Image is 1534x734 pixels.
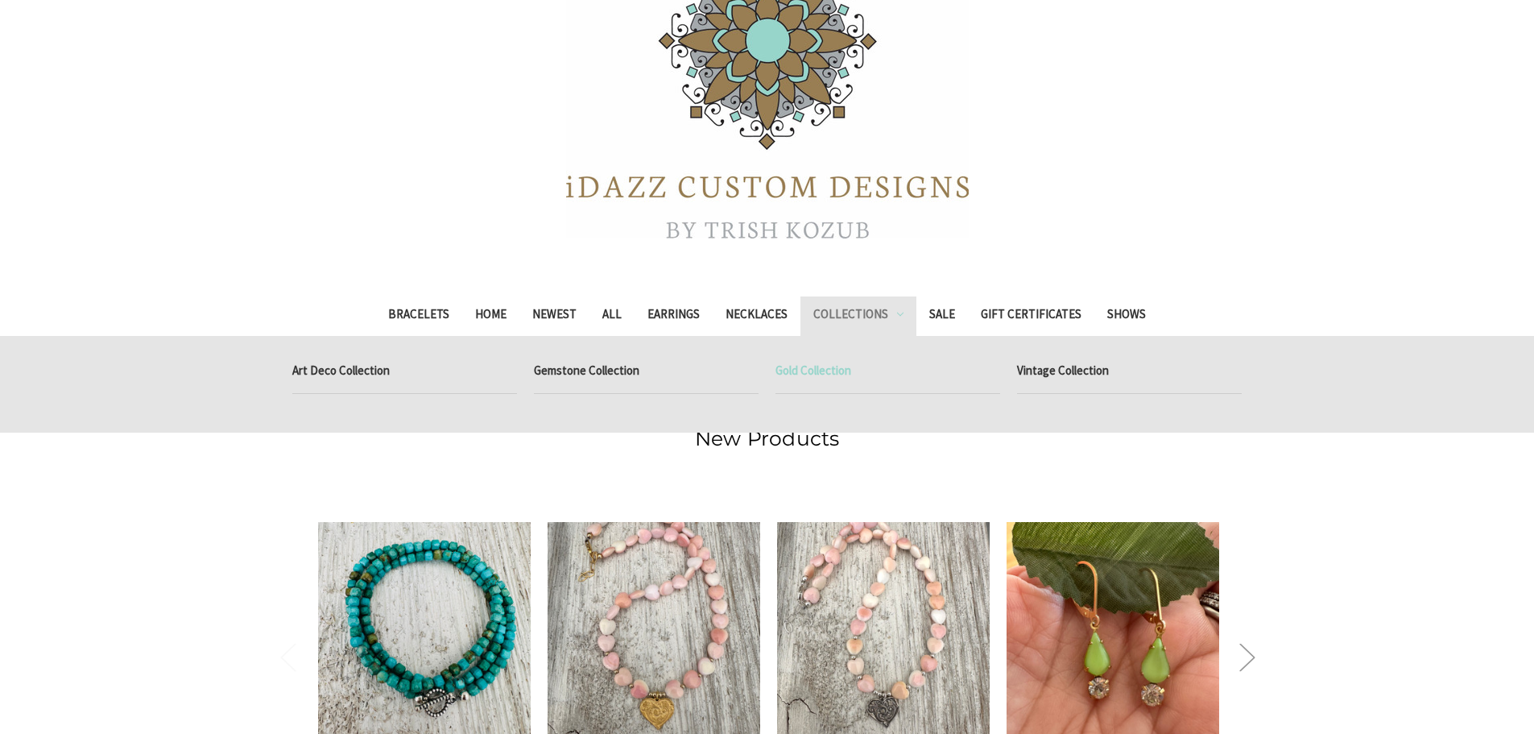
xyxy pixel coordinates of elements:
a: Bracelets [375,297,462,336]
a: Shows [1094,297,1159,336]
a: Home [462,297,519,336]
button: Previous [271,632,304,682]
a: Gift Certificates [968,297,1094,336]
a: Vintage Collection [1017,353,1242,393]
a: Gemstone Collection [534,353,759,393]
a: Earrings [635,297,713,336]
button: Next [1230,632,1263,682]
a: All [589,297,635,336]
h2: New Products [318,424,1217,454]
a: Necklaces [713,297,800,336]
a: Sale [916,297,968,336]
a: Collections [800,297,916,336]
a: Gold Collection [775,353,1000,393]
a: Newest [519,297,589,336]
a: Art Deco Collection [292,353,517,393]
